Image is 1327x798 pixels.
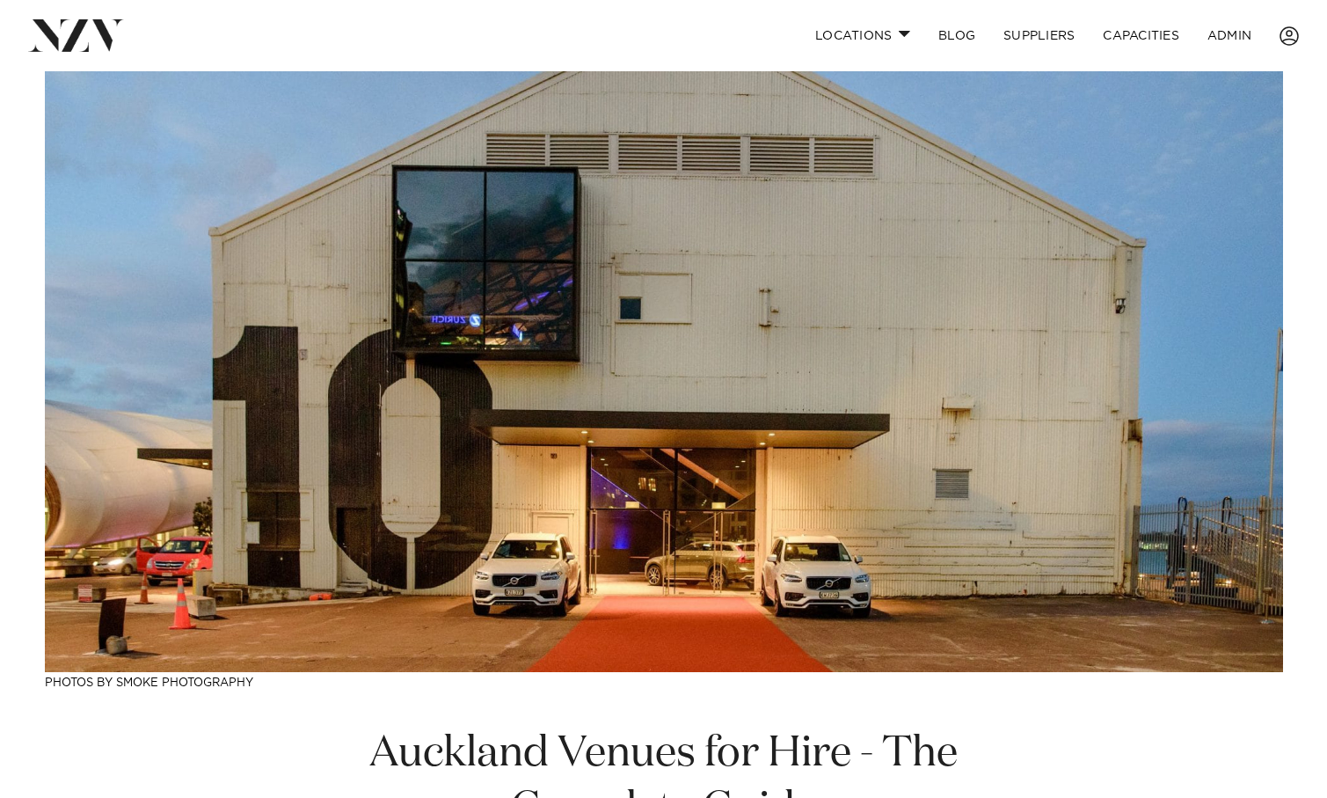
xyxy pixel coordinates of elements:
a: Photos by Smoke Photography [45,677,253,689]
a: ADMIN [1193,17,1265,55]
a: Capacities [1089,17,1193,55]
a: SUPPLIERS [989,17,1089,55]
img: nzv-logo.png [28,19,124,51]
a: Locations [801,17,924,55]
a: BLOG [924,17,989,55]
img: Auckland Venues for Hire - The Complete Guide [45,71,1283,672]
